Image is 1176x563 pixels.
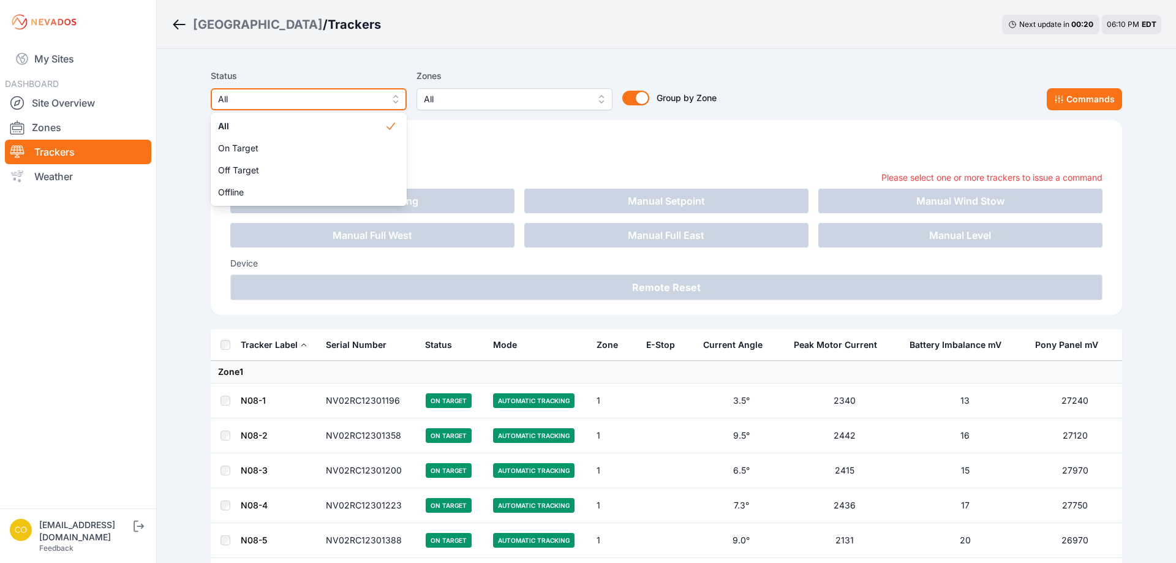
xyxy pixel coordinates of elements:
span: All [218,120,385,132]
button: Mode [493,330,527,360]
a: Trackers [5,140,151,164]
td: NV02RC12301196 [318,384,418,418]
a: N08-5 [241,535,267,545]
a: N08-4 [241,500,268,510]
div: Peak Motor Current [794,339,877,351]
div: 00 : 20 [1071,20,1093,29]
span: On Target [426,463,472,478]
td: 1 [589,523,639,558]
span: Automatic Tracking [493,463,575,478]
td: 6.5° [696,453,786,488]
button: Manual Full East [524,223,809,247]
a: Feedback [39,543,73,553]
a: N08-1 [241,395,266,406]
td: 2340 [786,384,902,418]
span: Next update in [1019,20,1069,29]
button: All [417,88,612,110]
p: Commands [230,135,1102,162]
td: 7.3° [696,488,786,523]
td: 27240 [1028,384,1122,418]
button: Zone [597,330,628,360]
button: Current Angle [704,330,773,360]
a: N08-3 [241,465,268,475]
td: 2415 [786,453,902,488]
td: 13 [903,384,1028,418]
td: 27120 [1028,418,1122,453]
span: On Target [218,142,385,154]
span: EDT [1142,20,1156,29]
button: Manual Wind Stow [818,189,1102,213]
td: 16 [903,418,1028,453]
h3: Device [230,257,1102,270]
button: Manual Level [818,223,1102,247]
nav: Breadcrumb [171,9,381,40]
label: Status [211,69,407,83]
span: 06:10 PM [1107,20,1139,29]
span: / [323,16,328,33]
h3: Trackers [328,16,381,33]
span: All [218,92,382,107]
button: Serial Number [326,330,396,360]
td: 1 [589,418,639,453]
td: 1 [589,453,639,488]
td: 26970 [1028,523,1122,558]
span: On Target [426,428,472,443]
td: NV02RC12301223 [318,488,418,523]
label: Zones [417,69,612,83]
td: 20 [903,523,1028,558]
span: DASHBOARD [5,78,59,89]
a: My Sites [5,44,151,74]
span: On Target [426,393,472,408]
button: Manual Full West [230,223,514,247]
span: All [424,92,588,107]
p: Please select one or more trackers to issue a command [881,172,1102,184]
td: 2131 [786,523,902,558]
span: Offline [218,186,385,198]
img: controlroomoperator@invenergy.com [10,519,32,541]
img: Nevados [10,12,78,32]
div: Current Angle [704,339,763,351]
td: 3.5° [696,384,786,418]
span: On Target [426,498,472,513]
div: Battery Imbalance mV [910,339,1002,351]
a: Zones [5,115,151,140]
button: Commands [1047,88,1122,110]
div: Serial Number [326,339,386,351]
span: Automatic Tracking [493,533,575,548]
div: Status [426,339,453,351]
td: NV02RC12301358 [318,418,418,453]
div: E-Stop [646,339,675,351]
a: Site Overview [5,91,151,115]
div: Tracker Label [241,339,298,351]
div: Zone [597,339,618,351]
td: 9.5° [696,418,786,453]
div: Mode [493,339,517,351]
td: NV02RC12301200 [318,453,418,488]
td: 2442 [786,418,902,453]
span: Automatic Tracking [493,428,575,443]
a: Weather [5,164,151,189]
button: Pony Panel mV [1035,330,1108,360]
button: Remote Reset [230,274,1102,300]
td: Zone 1 [211,361,1122,384]
td: 2436 [786,488,902,523]
span: Automatic Tracking [493,393,575,408]
a: N08-2 [241,430,268,440]
span: Off Target [218,164,385,176]
div: [EMAIL_ADDRESS][DOMAIN_NAME] [39,519,131,543]
td: 15 [903,453,1028,488]
span: Group by Zone [657,93,717,103]
td: 17 [903,488,1028,523]
div: Pony Panel mV [1035,339,1098,351]
button: E-Stop [646,330,685,360]
span: Automatic Tracking [493,498,575,513]
button: Status [426,330,462,360]
td: 1 [589,488,639,523]
td: 27970 [1028,453,1122,488]
button: Peak Motor Current [794,330,887,360]
a: [GEOGRAPHIC_DATA] [193,16,323,33]
button: Battery Imbalance mV [910,330,1012,360]
button: All [211,88,407,110]
div: All [211,113,407,206]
